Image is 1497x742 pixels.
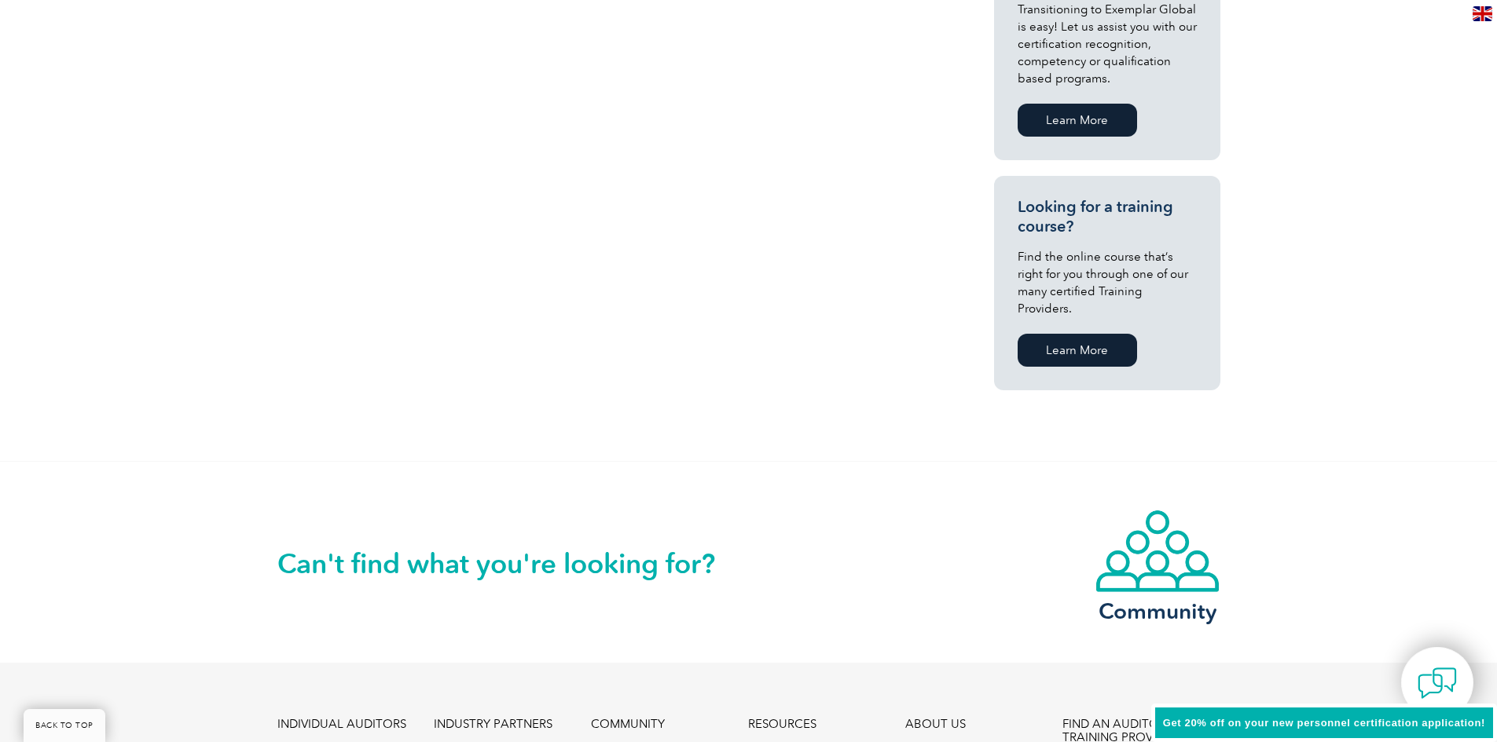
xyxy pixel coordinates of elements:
[591,718,665,731] a: COMMUNITY
[1018,248,1197,317] p: Find the online course that’s right for you through one of our many certified Training Providers.
[1095,509,1220,594] img: icon-community.webp
[1018,1,1197,87] p: Transitioning to Exemplar Global is easy! Let us assist you with our certification recognition, c...
[277,718,406,731] a: INDIVIDUAL AUDITORS
[277,551,749,576] h2: Can't find what you're looking for?
[24,709,105,742] a: BACK TO TOP
[905,718,966,731] a: ABOUT US
[748,718,816,731] a: RESOURCES
[1095,509,1220,621] a: Community
[434,718,552,731] a: INDUSTRY PARTNERS
[1018,334,1137,367] a: Learn More
[1095,601,1220,621] h3: Community
[1418,663,1457,703] img: contact-chat.png
[1163,717,1485,729] span: Get 20% off on your new personnel certification application!
[1018,197,1197,236] h3: Looking for a training course?
[1473,6,1492,21] img: en
[1018,104,1137,137] a: Learn More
